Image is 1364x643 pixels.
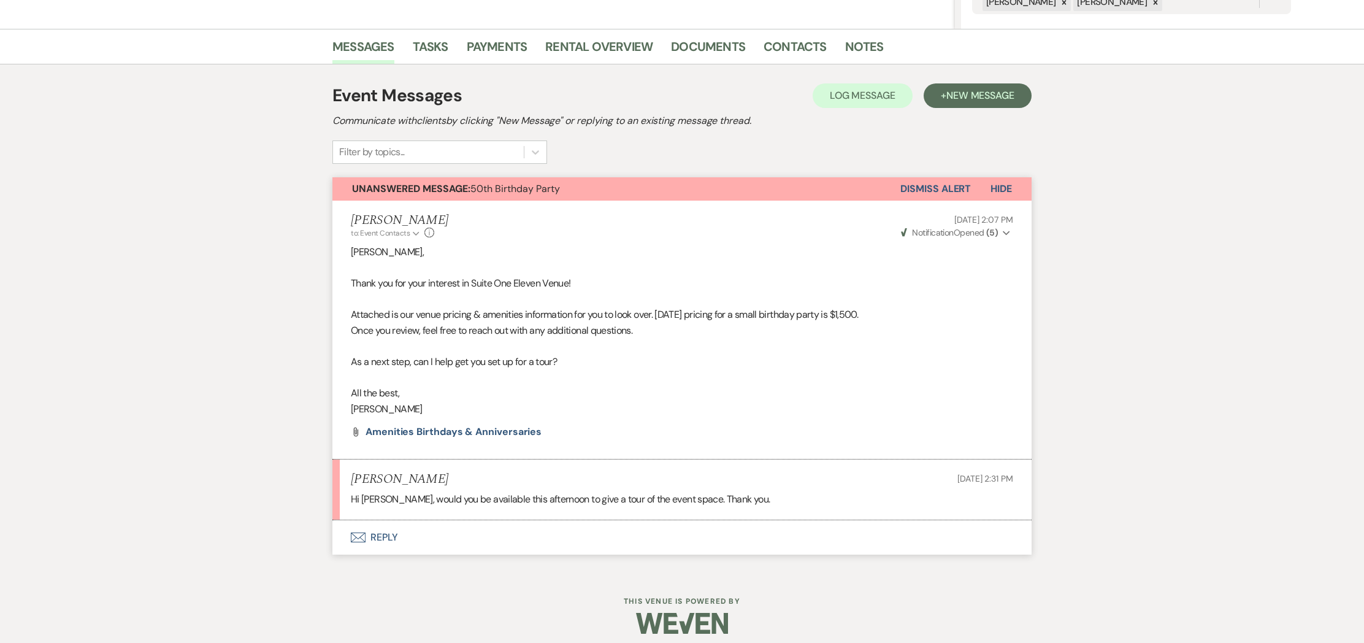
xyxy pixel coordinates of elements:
span: [DATE] 2:07 PM [954,214,1013,225]
span: Hide [990,182,1012,195]
h1: Event Messages [332,83,462,109]
a: Contacts [764,37,827,64]
a: Documents [671,37,745,64]
span: [DATE] 2:31 PM [957,473,1013,484]
a: Notes [845,37,884,64]
h5: [PERSON_NAME] [351,472,448,487]
button: +New Message [924,83,1032,108]
a: Payments [467,37,527,64]
button: Reply [332,520,1032,555]
span: Log Message [830,89,895,102]
a: Amenities Birthdays & Anniversaries [366,427,542,437]
span: Attached is our venue pricing & amenities information for you to look over. [DATE] pricing for a ... [351,308,858,321]
button: Dismiss Alert [900,177,971,201]
button: Log Message [813,83,913,108]
a: Tasks [413,37,448,64]
span: 50th Birthday Party [352,182,560,195]
strong: Unanswered Message: [352,182,470,195]
button: Unanswered Message:50th Birthday Party [332,177,900,201]
div: Filter by topics... [339,145,405,160]
h2: Communicate with clients by clicking "New Message" or replying to an existing message thread. [332,114,1032,128]
span: As a next step, can I help get you set up for a tour? [351,355,557,368]
h5: [PERSON_NAME] [351,213,448,228]
span: Once you review, feel free to reach out with any additional questions. [351,324,632,337]
span: Thank you for your interest in Suite One Eleven Venue! [351,277,570,290]
a: Messages [332,37,394,64]
span: to: Event Contacts [351,228,410,238]
span: Notification [912,227,953,238]
strong: ( 5 ) [986,227,998,238]
button: Hide [971,177,1032,201]
span: Opened [901,227,998,238]
button: NotificationOpened (5) [899,226,1013,239]
a: Rental Overview [545,37,653,64]
span: All the best, [351,387,400,399]
p: [PERSON_NAME] [351,401,1013,417]
p: [PERSON_NAME], [351,244,1013,260]
button: to: Event Contacts [351,228,421,239]
span: New Message [946,89,1014,102]
p: Hi [PERSON_NAME], would you be available this afternoon to give a tour of the event space. Thank ... [351,491,1013,507]
span: Amenities Birthdays & Anniversaries [366,425,542,438]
